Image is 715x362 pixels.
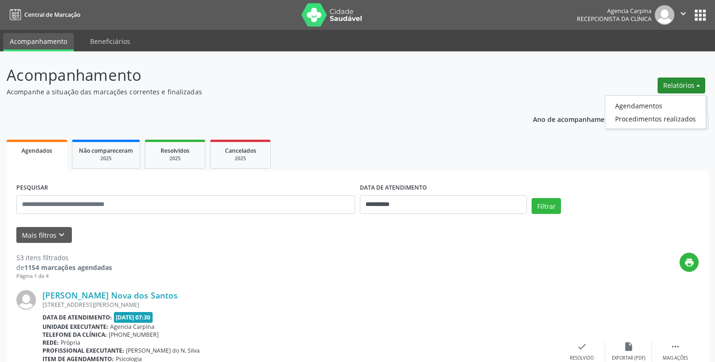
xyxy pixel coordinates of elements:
[161,147,189,155] span: Resolvidos
[605,95,706,129] ul: Relatórios
[16,253,112,263] div: 53 itens filtrados
[3,33,74,51] a: Acompanhamento
[7,7,80,22] a: Central de Marcação
[79,155,133,162] div: 2025
[16,227,72,243] button: Mais filtroskeyboard_arrow_down
[42,347,124,355] b: Profissional executante:
[42,290,178,300] a: [PERSON_NAME] Nova dos Santos
[684,257,694,268] i: print
[532,198,561,214] button: Filtrar
[84,33,137,50] a: Beneficiários
[42,323,108,331] b: Unidade executante:
[21,147,52,155] span: Agendados
[152,155,198,162] div: 2025
[61,339,80,347] span: Própria
[16,272,112,280] div: Página 1 de 4
[670,341,680,352] i: 
[16,290,36,310] img: img
[109,331,159,339] span: [PHONE_NUMBER]
[24,11,80,19] span: Central de Marcação
[42,301,559,309] div: [STREET_ADDRESS][PERSON_NAME]
[570,355,594,362] div: Resolvido
[674,5,692,25] button: 
[110,323,154,331] span: Agencia Carpina
[225,147,256,155] span: Cancelados
[360,181,427,195] label: DATA DE ATENDIMENTO
[7,87,498,97] p: Acompanhe a situação das marcações correntes e finalizadas
[7,64,498,87] p: Acompanhamento
[56,230,67,240] i: keyboard_arrow_down
[114,312,153,323] span: [DATE] 07:30
[24,263,112,272] strong: 1154 marcações agendadas
[663,355,688,362] div: Mais ações
[605,99,706,112] a: Agendamentos
[42,339,59,347] b: Rede:
[577,15,652,23] span: Recepcionista da clínica
[658,78,705,93] button: Relatórios
[680,253,699,272] button: print
[42,331,107,339] b: Telefone da clínica:
[692,7,708,23] button: apps
[577,7,652,15] div: Agencia Carpina
[16,181,48,195] label: PESQUISAR
[126,347,200,355] span: [PERSON_NAME] do N. Silva
[605,112,706,125] a: Procedimentos realizados
[624,341,634,352] i: insert_drive_file
[655,5,674,25] img: img
[79,147,133,155] span: Não compareceram
[577,341,587,352] i: check
[678,8,688,19] i: 
[217,155,264,162] div: 2025
[612,355,645,362] div: Exportar (PDF)
[16,263,112,272] div: de
[42,313,112,321] b: Data de atendimento:
[533,113,616,125] p: Ano de acompanhamento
